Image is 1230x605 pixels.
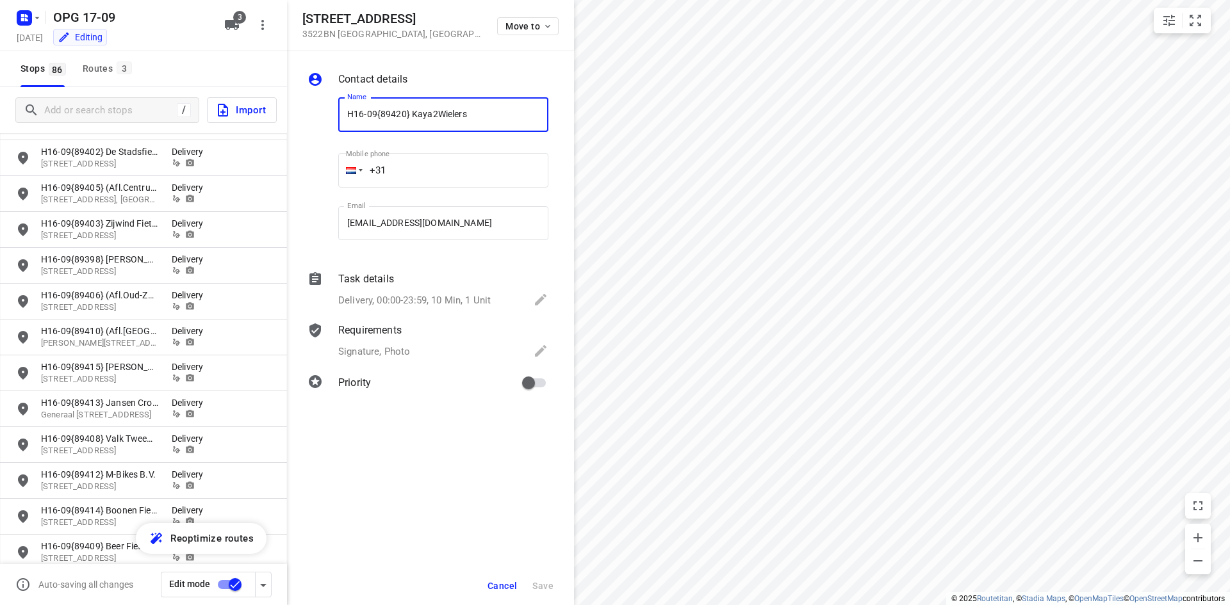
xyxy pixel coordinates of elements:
[256,576,271,592] div: Driver app settings
[41,468,159,481] p: H16-09{89412} M-Bikes B.V.
[41,337,159,350] p: Frederik Hendriklaan 81A, 2582BV, Den Haag, NL
[83,61,136,77] div: Routes
[41,217,159,230] p: H16-09{89403} Zijwind Fietsenmakerij
[233,11,246,24] span: 3
[41,194,159,206] p: Nieuwezijds Voorburgwal 146, 1012SJ, Amsterdam, nl
[1022,594,1065,603] a: Stadia Maps
[1074,594,1124,603] a: OpenMapTiles
[338,344,410,359] p: Signature, Photo
[172,504,210,517] p: Delivery
[48,7,214,28] h5: Rename
[41,253,159,266] p: H16-09{89398} Marcel Tweewielers
[44,101,177,120] input: Add or search stops
[41,540,159,553] p: H16-09{89409} Beer Fietsen
[1129,594,1183,603] a: OpenStreetMap
[172,181,210,194] p: Delivery
[41,145,159,158] p: H16-09{89402} De Stadsfiets
[346,150,389,157] label: Mobile phone
[338,271,394,287] p: Task details
[482,574,522,597] button: Cancel
[338,375,371,391] p: Priority
[20,61,70,77] span: Stops
[307,271,548,310] div: Task detailsDelivery, 00:00-23:59, 10 Min, 1 Unit
[41,302,159,314] p: Koninginneweg 267-269, 1075CW, Amsterdam, NL
[117,61,132,74] span: 3
[41,266,159,278] p: Grote Bickersstraat 33, 1013KN, Amsterdam, NL
[977,594,1013,603] a: Routetitan
[41,325,159,337] p: H16-09{89410} (Afl.Den Haag) ZFP
[338,72,407,87] p: Contact details
[219,12,245,38] button: 3
[58,31,102,44] div: You are currently in edit mode.
[302,12,482,26] h5: [STREET_ADDRESS]
[41,396,159,409] p: H16-09{89413} Jansen Cronje bv
[41,517,159,529] p: Mecklenburglaan 2, 3843BP, Harderwijk, NL
[136,523,266,554] button: Reoptimize routes
[38,579,133,590] p: Auto-saving all changes
[533,343,548,359] svg: Edit
[533,292,548,307] svg: Edit
[41,504,159,517] p: H16-09{89414} Boonen Fietsen
[41,360,159,373] p: H16-09{89415} Van Beek Tweewielers B.V.
[169,579,210,589] span: Edit mode
[172,289,210,302] p: Delivery
[41,373,159,385] p: Herenstraat 73, 1211CA, Hilversum, NL
[207,97,277,123] button: Import
[177,103,191,117] div: /
[41,289,159,302] p: H16-09{89406} (Afl.Oud-Zuid) ZFP
[172,396,210,409] p: Delivery
[41,181,159,194] p: H16-09{89405} (Afl.Centrum) ZFP
[12,30,48,45] h5: Project date
[307,72,548,90] div: Contact details
[302,29,482,39] p: 3522BN [GEOGRAPHIC_DATA] , [GEOGRAPHIC_DATA]
[172,325,210,337] p: Delivery
[41,481,159,493] p: Prinsesseweg 216, 9717BH, Groningen, NL
[41,432,159,445] p: H16-09{89408} Valk Tweewielers
[250,12,275,38] button: More
[172,217,210,230] p: Delivery
[41,158,159,170] p: Ceintuurbaan 354, 1072GP, Amsterdam, NL
[41,553,159,565] p: Weimarstraat 31, 2562GP, Den Haag, NL
[215,102,266,118] span: Import
[338,293,491,308] p: Delivery, 00:00-23:59, 10 Min, 1 Unit
[307,323,548,361] div: RequirementsSignature, Photo
[172,432,210,445] p: Delivery
[338,323,402,338] p: Requirements
[172,360,210,373] p: Delivery
[170,530,254,547] span: Reoptimize routes
[41,230,159,242] p: Scheldestraat 11, 1078GD, Amsterdam, NL
[41,409,159,421] p: Generaal Cronjéstraat 160, 2021JN, Haarlem, NL
[497,17,559,35] button: Move to
[1183,8,1208,33] button: Fit zoom
[1156,8,1182,33] button: Map settings
[172,145,210,158] p: Delivery
[49,63,66,76] span: 86
[488,581,517,591] span: Cancel
[505,21,553,31] span: Move to
[172,253,210,266] p: Delivery
[1154,8,1211,33] div: small contained button group
[338,153,548,188] input: 1 (702) 123-4567
[338,153,363,188] div: Netherlands: + 31
[172,468,210,481] p: Delivery
[199,97,277,123] a: Import
[951,594,1225,603] li: © 2025 , © , © © contributors
[41,445,159,457] p: Hellendoornseweg 7A, 7688PC, Daarle, NL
